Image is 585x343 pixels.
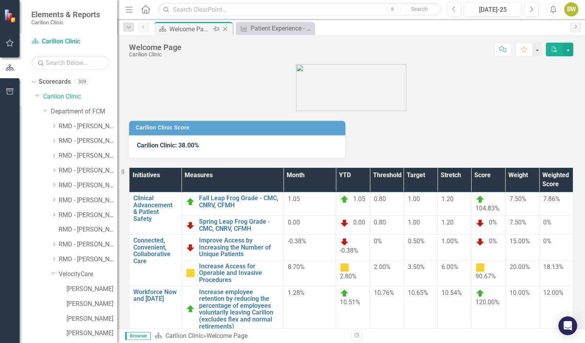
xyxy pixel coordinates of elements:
[441,237,458,245] span: 1.00%
[199,218,280,232] a: Spring Leap Frog Grade - CMC, CNRV, CFMH
[441,289,462,296] span: 10.54%
[31,19,100,25] small: Carilion Clinic
[510,289,530,296] span: 10.00%
[59,270,117,279] a: VelocityCare
[441,195,454,203] span: 1.20
[31,10,100,19] span: Elements & Reports
[476,263,485,272] img: Caution
[136,125,341,131] h3: Carilion Clinic Score
[353,219,365,226] span: 0.00
[186,197,195,207] img: On Target
[543,263,563,271] span: 18.13%
[564,2,578,16] button: BW
[543,195,560,203] span: 7.86%
[510,219,526,226] span: 7.50%
[59,181,117,190] a: RMD - [PERSON_NAME]
[489,237,497,245] span: 0%
[340,247,358,254] span: -0.38%
[154,332,345,341] div: »
[59,225,117,234] a: RMD - [PERSON_NAME]
[408,195,420,203] span: 1.00
[158,3,441,16] input: Search ClearPoint...
[59,151,117,160] a: RMD - [PERSON_NAME]
[4,9,18,23] img: ClearPoint Strategy
[466,5,519,14] div: [DATE]-25
[408,289,428,296] span: 10.65%
[66,314,117,323] a: [PERSON_NAME]
[340,273,357,280] span: 2.80%
[411,6,428,12] span: Search
[59,136,117,145] a: RMD - [PERSON_NAME]
[66,329,117,338] a: [PERSON_NAME]
[133,289,178,302] a: Workforce Now and [DATE]
[441,219,454,226] span: 1.20
[133,237,178,264] a: Connected, Convenient, Collaborative Care
[59,255,117,264] a: RMD - [PERSON_NAME]
[476,289,485,298] img: On Target
[510,237,530,245] span: 15.00%
[66,300,117,309] a: [PERSON_NAME]
[510,263,530,271] span: 20.00%
[476,218,485,228] img: Below Plan
[408,219,420,226] span: 1.00
[206,332,248,339] div: Welcome Page
[558,316,577,335] div: Open Intercom Messenger
[288,237,306,245] span: -0.38%
[39,77,71,86] a: Scorecards
[186,221,195,230] img: Below Plan
[288,219,300,226] span: 0.00
[59,196,117,205] a: RMD - [PERSON_NAME]
[463,2,522,16] button: [DATE]-25
[169,24,211,34] div: Welcome Page
[251,23,312,33] div: Patient Experience - Likelihood of Your Recommending Our Practice to Others (Velocity Care)
[400,4,439,15] button: Search
[59,211,117,220] a: RMD - [PERSON_NAME]
[43,92,117,101] a: Carilion Clinic
[543,289,563,296] span: 12.00%
[199,263,280,284] a: Increase Access for Operable and Invasive Procedures
[199,195,280,208] a: Fall Leap Frog Grade - CMC, CNRV, CFMH
[31,56,109,70] input: Search Below...
[137,142,199,149] span: Carilion Clinic: 38.00%
[129,43,181,52] div: Welcome Page
[66,285,117,294] a: [PERSON_NAME]
[186,304,195,314] img: On Target
[543,219,551,226] span: 0%
[59,122,117,131] a: RMD - [PERSON_NAME]
[374,263,391,271] span: 2.00%
[288,263,305,271] span: 8.70%
[476,195,485,204] img: On Target
[51,107,117,116] a: Department of FCM
[476,237,485,246] img: Below Plan
[340,298,360,306] span: 10.51%
[340,237,349,246] img: Below Plan
[374,195,386,203] span: 0.80
[489,219,497,226] span: 0%
[238,23,312,33] a: Patient Experience - Likelihood of Your Recommending Our Practice to Others (Velocity Care)
[543,237,551,245] span: 0%
[288,289,305,296] span: 1.28%
[186,268,195,278] img: Caution
[133,195,178,222] a: Clinical Advancement & Patient Safety
[59,240,117,249] a: RMD - [PERSON_NAME]
[408,263,425,271] span: 3.50%
[353,195,365,203] span: 1.05
[296,64,406,111] img: carilion%20clinic%20logo%202.0.png
[31,37,109,46] a: Carilion Clinic
[441,263,458,271] span: 6.00%
[186,243,195,252] img: Below Plan
[374,219,386,226] span: 0.80
[199,237,280,258] a: Improve Access by Increasing the Number of Unique Patients
[476,298,499,306] span: 120.00%
[340,218,349,228] img: Below Plan
[374,237,382,245] span: 0%
[75,79,90,85] div: 309
[476,273,496,280] span: 90.67%
[129,52,181,57] div: Carilion Clinic
[288,195,300,203] span: 1.05
[408,237,425,245] span: 0.50%
[199,289,280,330] a: Increase employee retention by reducing the percentage of employees voluntarily leaving Carilion ...
[59,166,117,175] a: RMD - [PERSON_NAME]
[476,205,499,212] span: 104.83%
